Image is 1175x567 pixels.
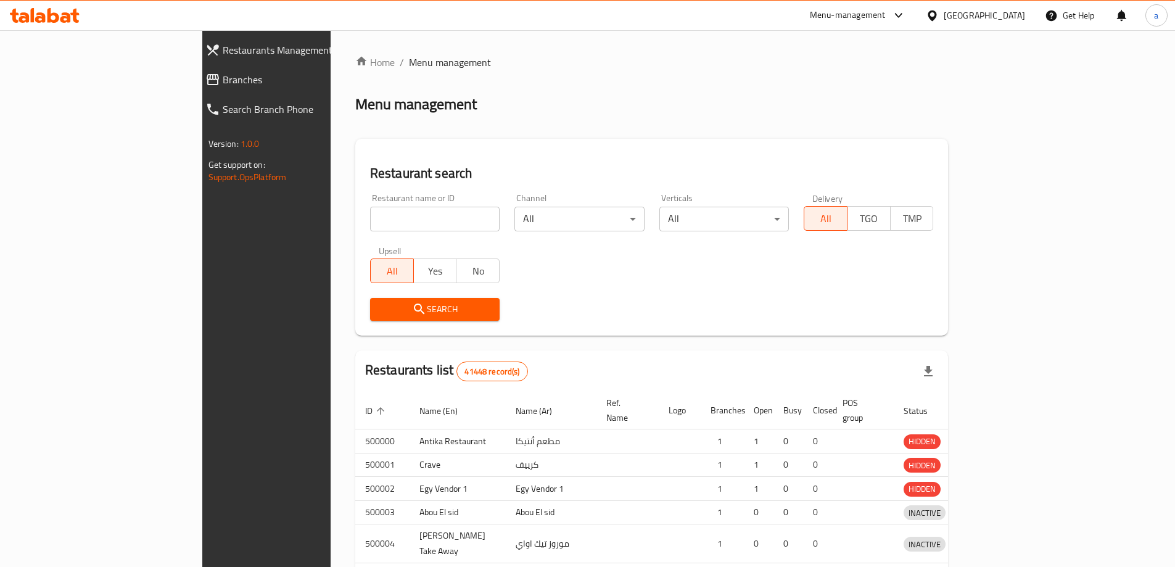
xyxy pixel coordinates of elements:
[400,55,404,70] li: /
[852,210,886,228] span: TGO
[410,477,506,501] td: Egy Vendor 1
[410,453,506,477] td: Crave
[659,392,701,429] th: Logo
[461,262,495,280] span: No
[506,524,596,563] td: موروز تيك اواي
[410,524,506,563] td: [PERSON_NAME] Take Away
[457,366,527,378] span: 41448 record(s)
[223,43,389,57] span: Restaurants Management
[413,259,457,283] button: Yes
[1154,9,1158,22] span: a
[456,259,500,283] button: No
[804,206,847,231] button: All
[701,524,744,563] td: 1
[506,453,596,477] td: كرييف
[456,362,527,381] div: Total records count
[904,482,941,497] div: HIDDEN
[904,537,946,552] span: INACTIVE
[370,164,934,183] h2: Restaurant search
[365,361,528,381] h2: Restaurants list
[370,259,414,283] button: All
[803,392,833,429] th: Closed
[904,506,946,520] span: INACTIVE
[904,482,941,496] span: HIDDEN
[370,298,500,321] button: Search
[355,94,477,114] h2: Menu management
[773,429,803,453] td: 0
[812,194,843,202] label: Delivery
[904,404,944,418] span: Status
[419,404,474,418] span: Name (En)
[944,9,1025,22] div: [GEOGRAPHIC_DATA]
[803,500,833,524] td: 0
[701,392,744,429] th: Branches
[773,524,803,563] td: 0
[208,136,239,152] span: Version:
[365,404,389,418] span: ID
[409,55,491,70] span: Menu management
[896,210,929,228] span: TMP
[803,524,833,563] td: 0
[376,262,409,280] span: All
[223,102,389,117] span: Search Branch Phone
[208,157,265,173] span: Get support on:
[516,404,568,418] span: Name (Ar)
[241,136,260,152] span: 1.0.0
[744,392,773,429] th: Open
[355,55,949,70] nav: breadcrumb
[223,72,389,87] span: Branches
[773,453,803,477] td: 0
[744,429,773,453] td: 1
[208,169,287,185] a: Support.OpsPlatform
[773,500,803,524] td: 0
[701,453,744,477] td: 1
[410,429,506,453] td: Antika Restaurant
[196,35,398,65] a: Restaurants Management
[506,429,596,453] td: مطعم أنتيكا
[904,434,941,449] span: HIDDEN
[606,395,644,425] span: Ref. Name
[803,429,833,453] td: 0
[701,429,744,453] td: 1
[744,524,773,563] td: 0
[506,500,596,524] td: Abou El sid
[773,392,803,429] th: Busy
[701,500,744,524] td: 1
[196,94,398,124] a: Search Branch Phone
[744,477,773,501] td: 1
[847,206,891,231] button: TGO
[514,207,644,231] div: All
[809,210,843,228] span: All
[379,246,402,255] label: Upsell
[904,458,941,473] span: HIDDEN
[904,505,946,520] div: INACTIVE
[506,477,596,501] td: Egy Vendor 1
[843,395,879,425] span: POS group
[744,453,773,477] td: 1
[701,477,744,501] td: 1
[410,500,506,524] td: Abou El sid
[890,206,934,231] button: TMP
[196,65,398,94] a: Branches
[810,8,886,23] div: Menu-management
[370,207,500,231] input: Search for restaurant name or ID..
[380,302,490,317] span: Search
[913,357,943,386] div: Export file
[773,477,803,501] td: 0
[744,500,773,524] td: 0
[803,453,833,477] td: 0
[803,477,833,501] td: 0
[659,207,789,231] div: All
[419,262,452,280] span: Yes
